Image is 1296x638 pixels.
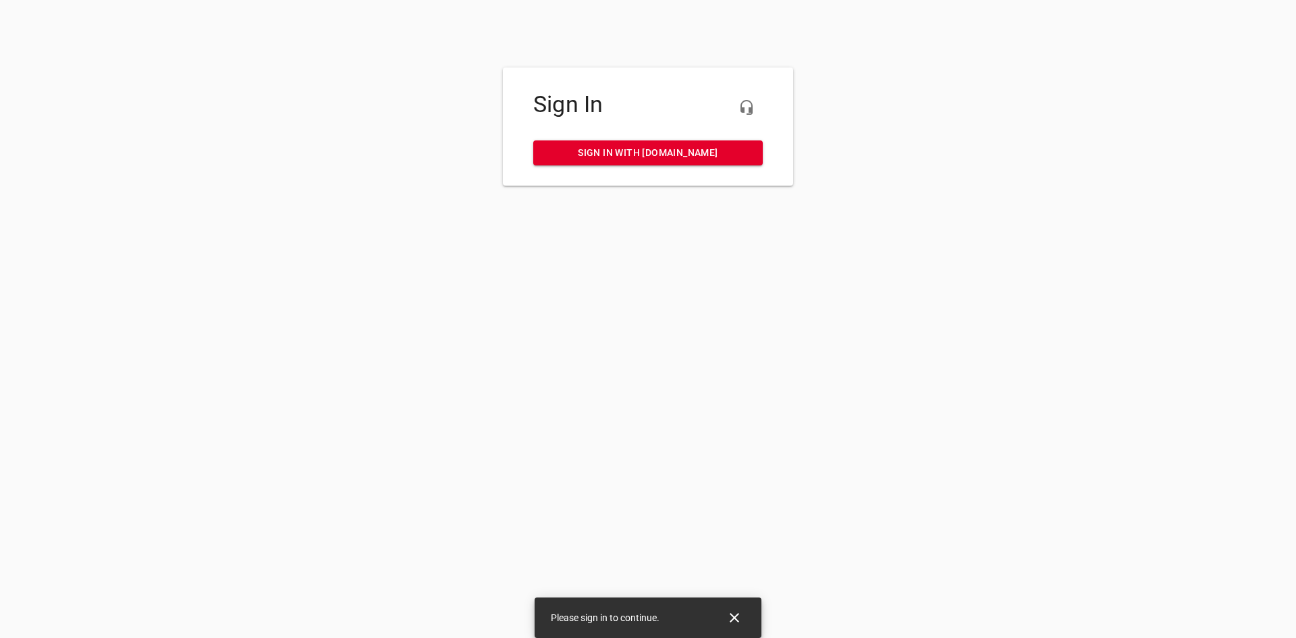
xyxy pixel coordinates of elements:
button: Close [718,602,751,634]
span: Please sign in to continue. [551,612,659,623]
h4: Sign In [533,91,763,118]
a: Sign in with [DOMAIN_NAME] [533,140,763,165]
span: Sign in with [DOMAIN_NAME] [544,144,752,161]
button: Live Chat [730,91,763,124]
